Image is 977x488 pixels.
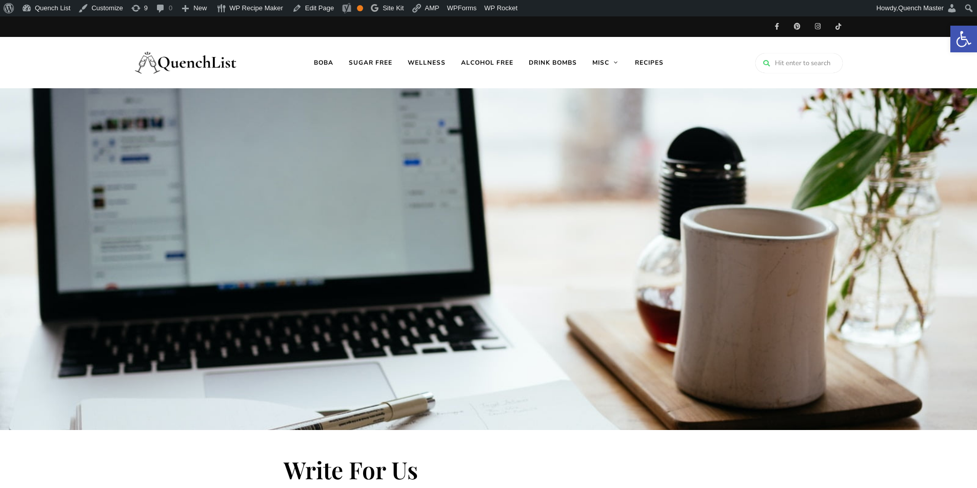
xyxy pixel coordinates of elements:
span: Quench Master [898,4,944,12]
a: Misc [585,37,627,88]
div: OK [357,5,363,11]
img: Quench List [135,42,237,83]
a: Pinterest [787,16,808,37]
h1: Write For Us [284,456,694,484]
a: Recipes [627,37,671,88]
a: Instagram [808,16,828,37]
a: TikTok [828,16,849,37]
a: Drink Bombs [521,37,585,88]
a: Facebook [767,16,787,37]
span: Site Kit [383,4,404,12]
a: Wellness [400,37,453,88]
a: Sugar free [341,37,400,88]
input: Hit enter to search [755,53,843,73]
a: Boba [306,37,341,88]
a: Alcohol free [453,37,521,88]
